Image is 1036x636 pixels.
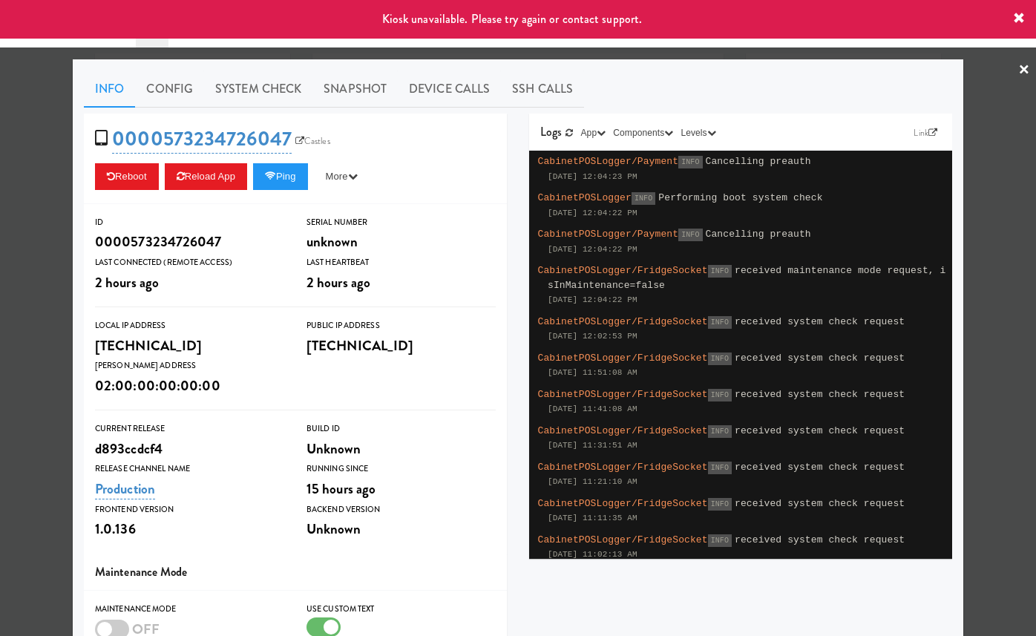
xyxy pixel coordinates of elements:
span: CabinetPOSLogger/FridgeSocket [538,265,708,276]
span: received system check request [735,462,905,473]
div: d893ccdcf4 [95,436,284,462]
button: Components [609,125,677,140]
button: Levels [677,125,719,140]
span: received system check request [735,534,905,545]
span: [DATE] 11:11:35 AM [548,514,637,522]
div: Local IP Address [95,318,284,333]
span: INFO [708,316,732,329]
div: ID [95,215,284,230]
div: Public IP Address [306,318,496,333]
span: CabinetPOSLogger/FridgeSocket [538,498,708,509]
a: Production [95,479,155,499]
div: 0000573234726047 [95,229,284,255]
button: More [314,163,370,190]
span: received system check request [735,498,905,509]
div: Running Since [306,462,496,476]
span: INFO [632,192,655,205]
span: INFO [678,156,702,168]
span: [DATE] 11:41:08 AM [548,404,637,413]
span: CabinetPOSLogger/FridgeSocket [538,316,708,327]
span: 2 hours ago [95,272,159,292]
span: [DATE] 12:04:22 PM [548,295,637,304]
div: 02:00:00:00:00:00 [95,373,284,399]
span: INFO [708,265,732,278]
span: [DATE] 12:04:23 PM [548,172,637,181]
div: Maintenance Mode [95,602,284,617]
span: INFO [708,462,732,474]
span: CabinetPOSLogger/FridgeSocket [538,425,708,436]
button: App [577,125,610,140]
div: Unknown [306,517,496,542]
a: 0000573234726047 [112,125,292,154]
div: [TECHNICAL_ID] [306,333,496,358]
span: [DATE] 12:02:53 PM [548,332,637,341]
div: Use Custom Text [306,602,496,617]
span: CabinetPOSLogger/Payment [538,229,679,240]
span: Kiosk unavailable. Please try again or contact support. [382,10,643,27]
div: Last Heartbeat [306,255,496,270]
div: Serial Number [306,215,496,230]
div: Last Connected (Remote Access) [95,255,284,270]
span: [DATE] 11:21:10 AM [548,477,637,486]
div: Frontend Version [95,502,284,517]
div: [TECHNICAL_ID] [95,333,284,358]
span: received system check request [735,316,905,327]
div: 1.0.136 [95,517,284,542]
div: Build Id [306,422,496,436]
span: [DATE] 12:04:22 PM [548,245,637,254]
span: INFO [708,389,732,401]
span: received system check request [735,353,905,364]
span: received system check request [735,425,905,436]
span: Performing boot system check [658,192,822,203]
span: Cancelling preauth [706,156,811,167]
span: CabinetPOSLogger [538,192,632,203]
a: SSH Calls [501,71,584,108]
span: 15 hours ago [306,479,376,499]
a: Config [135,71,204,108]
span: 2 hours ago [306,272,370,292]
div: Current Release [95,422,284,436]
span: CabinetPOSLogger/FridgeSocket [538,353,708,364]
a: Device Calls [398,71,501,108]
span: INFO [678,229,702,241]
span: INFO [708,353,732,365]
span: [DATE] 11:31:51 AM [548,441,637,450]
span: Logs [540,123,562,140]
a: × [1018,47,1030,94]
span: CabinetPOSLogger/FridgeSocket [538,462,708,473]
button: Reload App [165,163,247,190]
a: Castles [292,134,334,148]
div: Unknown [306,436,496,462]
span: [DATE] 11:02:13 AM [548,550,637,559]
span: received system check request [735,389,905,400]
div: unknown [306,229,496,255]
span: CabinetPOSLogger/FridgeSocket [538,534,708,545]
span: CabinetPOSLogger/Payment [538,156,679,167]
div: [PERSON_NAME] Address [95,358,284,373]
div: Backend Version [306,502,496,517]
span: INFO [708,425,732,438]
button: Ping [253,163,308,190]
span: CabinetPOSLogger/FridgeSocket [538,389,708,400]
span: [DATE] 11:51:08 AM [548,368,637,377]
a: System Check [204,71,312,108]
a: Link [910,125,941,140]
span: Maintenance Mode [95,563,188,580]
a: Snapshot [312,71,398,108]
span: Cancelling preauth [706,229,811,240]
span: INFO [708,498,732,511]
div: Release Channel Name [95,462,284,476]
a: Info [84,71,135,108]
span: received maintenance mode request, isInMaintenance=false [548,265,946,291]
span: [DATE] 12:04:22 PM [548,209,637,217]
span: INFO [708,534,732,547]
button: Reboot [95,163,159,190]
